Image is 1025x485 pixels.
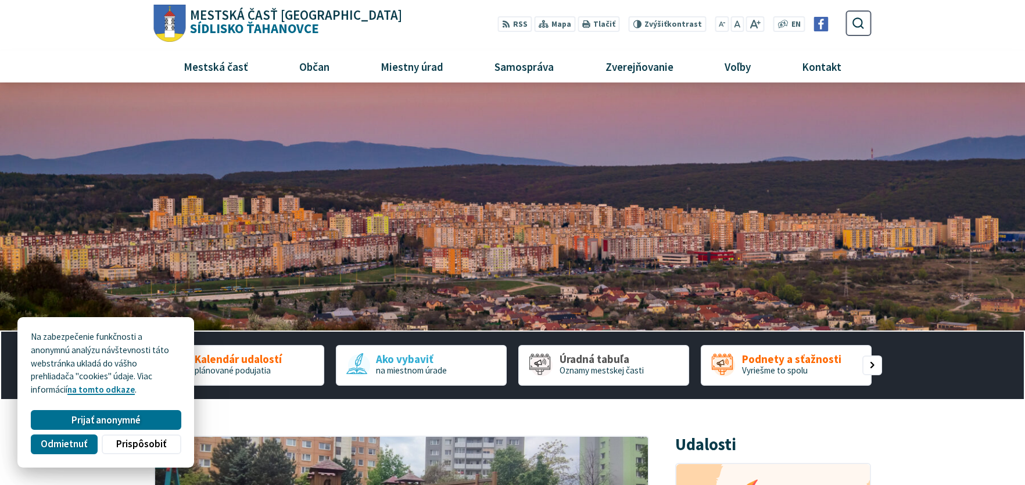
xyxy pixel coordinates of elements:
[560,365,644,376] span: Oznamy mestskej časti
[497,16,532,32] a: RSS
[360,51,465,82] a: Miestny úrad
[474,51,575,82] a: Samospráva
[153,5,402,42] a: Logo Sídlisko Ťahanovce, prejsť na domovskú stránku.
[814,17,829,31] img: Prejsť na Facebook stránku
[601,51,678,82] span: Zverejňovanie
[67,384,135,395] a: na tomto odkaze
[71,414,141,426] span: Prijať anonymné
[644,19,667,29] span: Zvýšiť
[513,19,528,31] span: RSS
[102,434,181,454] button: Prispôsobiť
[195,353,282,365] span: Kalendár udalostí
[518,345,689,386] div: 3 / 5
[551,19,571,31] span: Mapa
[278,51,351,82] a: Občan
[731,16,744,32] button: Nastaviť pôvodnú veľkosť písma
[788,19,804,31] a: EN
[31,410,181,430] button: Prijať anonymné
[31,434,97,454] button: Odmietnuť
[644,20,702,29] span: kontrast
[797,51,845,82] span: Kontakt
[791,19,801,31] span: EN
[41,438,87,450] span: Odmietnuť
[336,345,507,386] a: Ako vybaviť na miestnom úrade
[534,16,575,32] a: Mapa
[742,353,841,365] span: Podnety a sťažnosti
[578,16,619,32] button: Tlačiť
[195,365,271,376] span: plánované podujatia
[518,345,689,386] a: Úradná tabuľa Oznamy mestskej časti
[629,16,706,32] button: Zvýšiťkontrast
[336,345,507,386] div: 2 / 5
[31,330,181,397] p: Na zabezpečenie funkčnosti a anonymnú analýzu návštevnosti táto webstránka ukladá do vášho prehli...
[715,16,729,32] button: Zmenšiť veľkosť písma
[153,345,324,386] a: Kalendár udalostí plánované podujatia
[742,365,808,376] span: Vyriešme to spolu
[701,345,872,386] a: Podnety a sťažnosti Vyriešme to spolu
[376,365,447,376] span: na miestnom úrade
[593,20,615,29] span: Tlačiť
[746,16,764,32] button: Zväčšiť veľkosť písma
[584,51,694,82] a: Zverejňovanie
[163,51,270,82] a: Mestská časť
[376,353,447,365] span: Ako vybaviť
[116,438,166,450] span: Prispôsobiť
[490,51,558,82] span: Samospráva
[862,355,882,375] div: Nasledujúci slajd
[780,51,862,82] a: Kontakt
[185,9,402,35] h1: Sídlisko Ťahanovce
[560,353,644,365] span: Úradná tabuľa
[703,51,772,82] a: Voľby
[153,345,324,386] div: 1 / 5
[190,9,402,22] span: Mestská časť [GEOGRAPHIC_DATA]
[675,436,736,454] h3: Udalosti
[701,345,872,386] div: 4 / 5
[295,51,334,82] span: Občan
[720,51,755,82] span: Voľby
[180,51,253,82] span: Mestská časť
[377,51,448,82] span: Miestny úrad
[153,5,185,42] img: Prejsť na domovskú stránku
